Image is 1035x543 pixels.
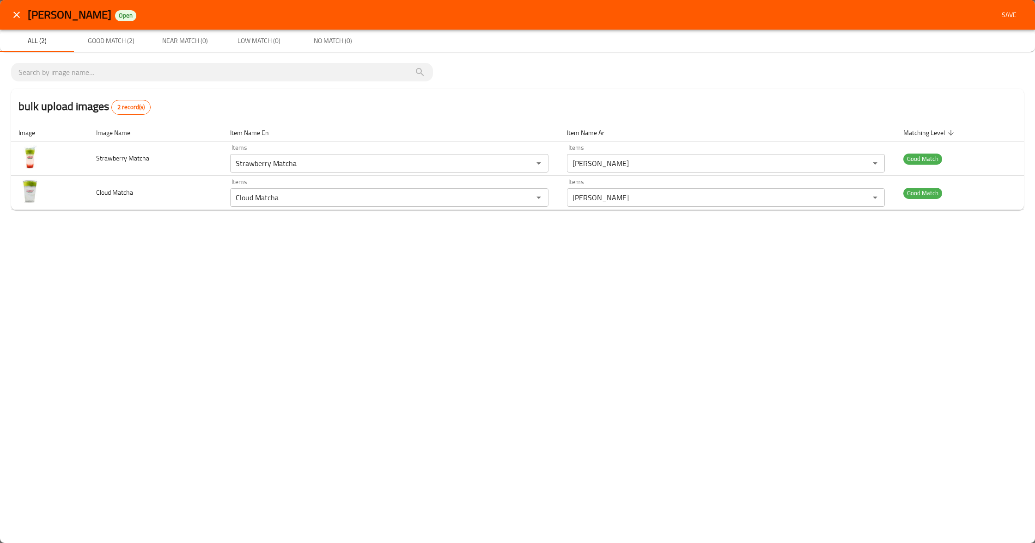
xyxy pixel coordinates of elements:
[18,65,426,80] input: search
[115,10,136,21] div: Open
[560,124,896,142] th: Item Name Ar
[96,186,133,198] span: Cloud Matcha
[903,127,957,138] span: Matching Level
[18,98,151,115] h2: bulk upload images
[96,152,149,164] span: Strawberry Matcha
[28,4,111,25] span: [PERSON_NAME]
[6,4,28,26] button: close
[903,154,942,164] span: Good Match
[869,191,882,204] button: Open
[227,35,290,47] span: Low Match (0)
[903,188,942,198] span: Good Match
[11,124,1024,210] table: enhanced table
[6,35,68,47] span: All (2)
[115,12,136,19] span: Open
[994,6,1024,24] button: Save
[153,35,216,47] span: Near Match (0)
[96,127,142,138] span: Image Name
[11,124,89,142] th: Image
[532,191,545,204] button: Open
[532,157,545,170] button: Open
[112,103,150,112] span: 2 record(s)
[79,35,142,47] span: Good Match (2)
[869,157,882,170] button: Open
[111,100,151,115] div: Total records count
[18,145,42,168] img: Strawberry Matcha
[301,35,364,47] span: No Match (0)
[223,124,560,142] th: Item Name En
[18,179,42,203] img: Cloud Matcha
[998,9,1020,21] span: Save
